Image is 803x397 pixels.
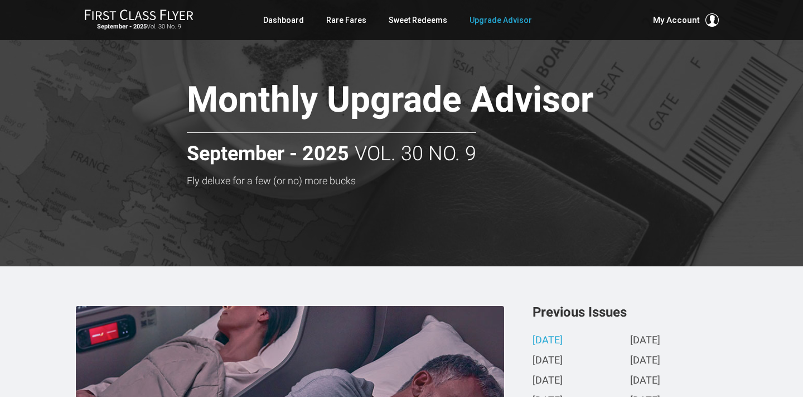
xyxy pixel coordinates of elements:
strong: September - 2025 [97,23,147,30]
a: First Class FlyerSeptember - 2025Vol. 30 No. 9 [84,9,194,31]
img: First Class Flyer [84,9,194,21]
a: [DATE] [533,375,563,387]
h3: Fly deluxe for a few (or no) more bucks [187,175,672,186]
button: My Account [653,13,719,27]
a: [DATE] [533,355,563,367]
strong: September - 2025 [187,143,349,165]
a: [DATE] [630,375,660,387]
a: Rare Fares [326,10,366,30]
h2: Vol. 30 No. 9 [187,132,476,165]
a: [DATE] [533,335,563,347]
h1: Monthly Upgrade Advisor [187,80,672,123]
a: Sweet Redeems [389,10,447,30]
span: My Account [653,13,700,27]
a: Dashboard [263,10,304,30]
a: [DATE] [630,335,660,347]
a: [DATE] [630,355,660,367]
a: Upgrade Advisor [470,10,532,30]
h3: Previous Issues [533,305,728,319]
small: Vol. 30 No. 9 [84,23,194,31]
